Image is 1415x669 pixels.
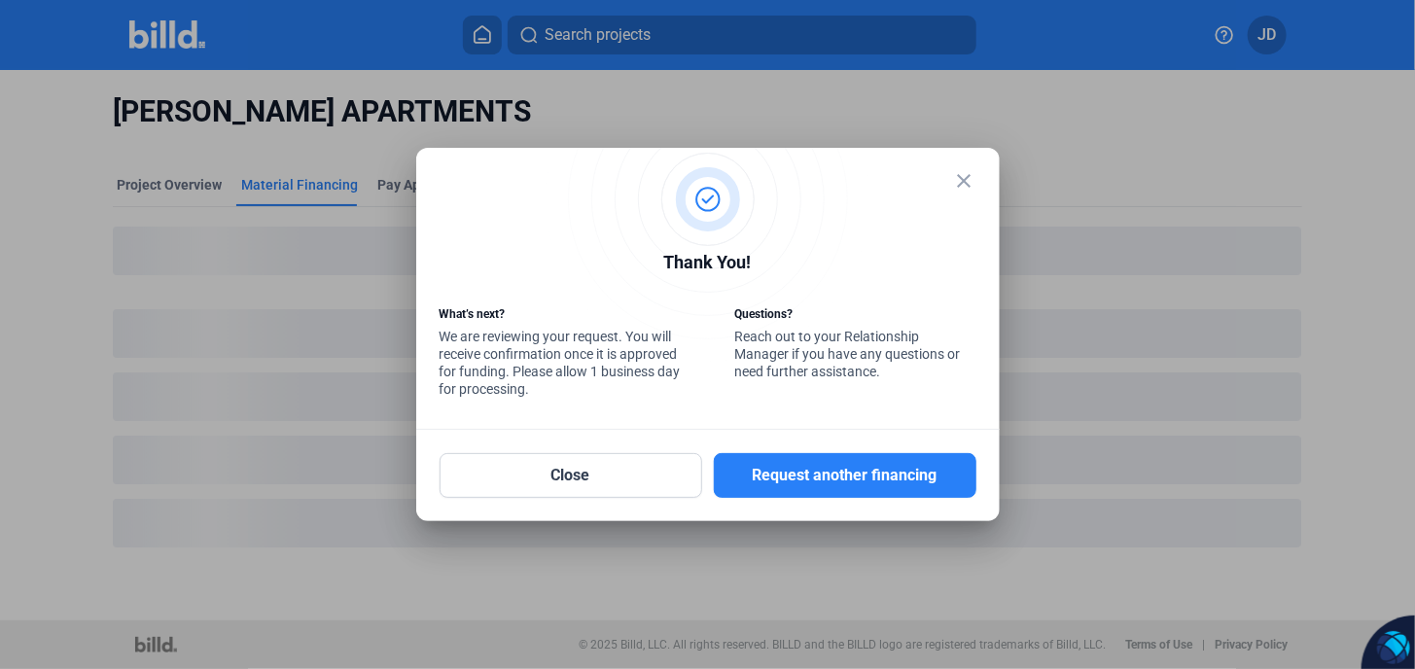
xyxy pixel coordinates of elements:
[734,305,975,328] div: Questions?
[440,453,702,498] button: Close
[714,453,976,498] button: Request another financing
[734,305,975,385] div: Reach out to your Relationship Manager if you have any questions or need further assistance.
[440,249,976,281] div: Thank You!
[953,169,976,193] mat-icon: close
[440,305,681,328] div: What’s next?
[440,305,681,403] div: We are reviewing your request. You will receive confirmation once it is approved for funding. Ple...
